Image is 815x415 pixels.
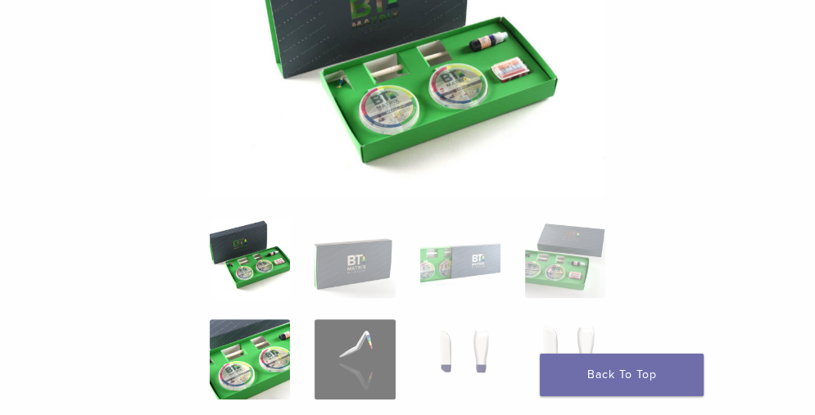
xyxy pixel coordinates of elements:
img: Black Triangle (BT) Kit - Image 4 [525,218,605,298]
img: Black Triangle (BT) Kit - Image 7 [420,319,500,399]
img: Intro-Black-Triangle-Kit-6-Copy-e1548792917662-324x324.jpg [210,218,290,298]
img: Black Triangle (BT) Kit - Image 8 [525,319,605,399]
img: Black Triangle (BT) Kit - Image 6 [315,319,395,399]
a: Back To Top [540,354,704,396]
img: Black Triangle (BT) Kit - Image 3 [420,218,500,298]
img: Black Triangle (BT) Kit - Image 5 [210,319,290,399]
img: Black Triangle (BT) Kit - Image 2 [315,218,395,298]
